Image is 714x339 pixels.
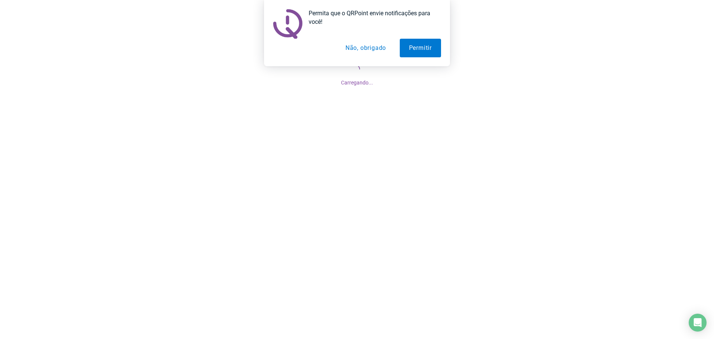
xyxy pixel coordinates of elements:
[349,63,362,76] span: loading
[303,9,441,26] div: Permita que o QRPoint envie notificações para você!
[400,39,441,57] button: Permitir
[341,80,373,86] span: Carregando...
[689,314,707,332] div: Open Intercom Messenger
[273,9,303,39] img: notification icon
[336,39,395,57] button: Não, obrigado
